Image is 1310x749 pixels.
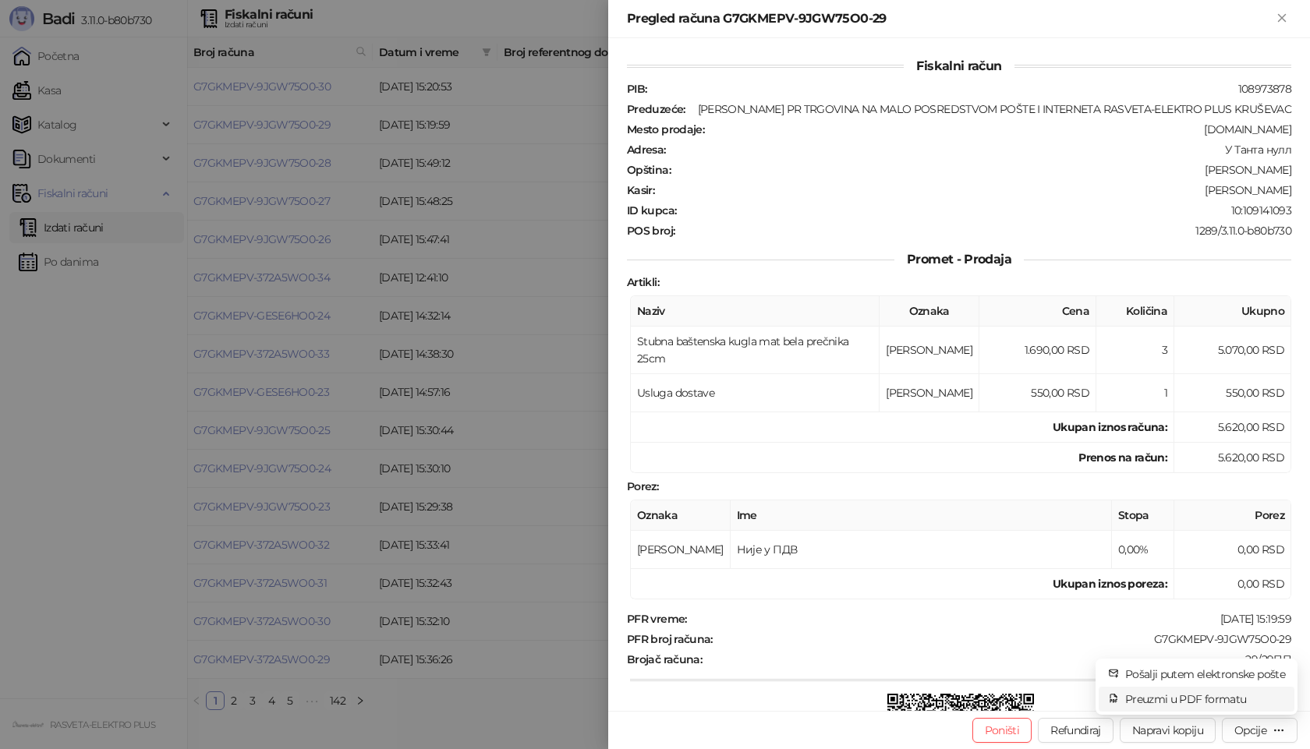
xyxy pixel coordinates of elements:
[689,612,1293,626] div: [DATE] 15:19:59
[731,500,1112,531] th: Ime
[1174,296,1291,327] th: Ukupno
[1112,500,1174,531] th: Stopa
[627,9,1273,28] div: Pregled računa G7GKMEPV-9JGW75O0-29
[880,374,979,412] td: [PERSON_NAME]
[627,143,666,157] strong: Adresa :
[1174,374,1291,412] td: 550,00 RSD
[631,374,880,412] td: Usluga dostave
[979,374,1096,412] td: 550,00 RSD
[1132,723,1203,737] span: Napravi kopiju
[667,143,1293,157] div: У Танта нулл
[1053,420,1167,434] strong: Ukupan iznos računa :
[627,203,676,217] strong: ID kupca :
[703,652,1293,666] div: 29/29ПП
[1125,691,1285,708] span: Preuzmi u PDF formatu
[648,82,1293,96] div: 108973878
[672,163,1293,177] div: [PERSON_NAME]
[1273,9,1291,28] button: Zatvori
[627,82,646,96] strong: PIB :
[627,612,687,626] strong: PFR vreme :
[706,122,1293,136] div: [DOMAIN_NAME]
[1234,723,1266,737] div: Opcije
[880,327,979,374] td: [PERSON_NAME]
[687,102,1293,116] div: [PERSON_NAME] PR TRGOVINA NA MALO POSREDSTVOM POŠTE I INTERNETA RASVETA-ELEKTRO PLUS KRUŠEVAC
[1096,327,1174,374] td: 3
[627,122,704,136] strong: Mesto prodaje :
[1038,718,1113,743] button: Refundiraj
[631,531,731,569] td: [PERSON_NAME]
[1174,531,1291,569] td: 0,00 RSD
[676,224,1293,238] div: 1289/3.11.0-b80b730
[1174,443,1291,473] td: 5.620,00 RSD
[627,183,654,197] strong: Kasir :
[627,163,671,177] strong: Opština :
[631,296,880,327] th: Naziv
[1053,577,1167,591] strong: Ukupan iznos poreza:
[627,632,713,646] strong: PFR broj računa :
[1096,374,1174,412] td: 1
[1174,412,1291,443] td: 5.620,00 RSD
[1096,296,1174,327] th: Količina
[714,632,1293,646] div: G7GKMEPV-9JGW75O0-29
[894,252,1024,267] span: Promet - Prodaja
[904,58,1014,73] span: Fiskalni račun
[627,275,659,289] strong: Artikli :
[656,183,1293,197] div: [PERSON_NAME]
[627,652,702,666] strong: Brojač računa :
[1174,327,1291,374] td: 5.070,00 RSD
[1078,450,1167,465] strong: Prenos na račun :
[1120,718,1216,743] button: Napravi kopiju
[627,479,658,493] strong: Porez :
[627,224,674,238] strong: POS broj :
[1112,531,1174,569] td: 0,00%
[880,296,979,327] th: Oznaka
[979,327,1096,374] td: 1.690,00 RSD
[1222,718,1298,743] button: Opcije
[972,718,1032,743] button: Poništi
[678,203,1293,217] div: 10:109141093
[979,296,1096,327] th: Cena
[631,500,731,531] th: Oznaka
[1174,569,1291,599] td: 0,00 RSD
[1125,666,1285,683] span: Pošalji putem elektronske pošte
[731,531,1112,569] td: Није у ПДВ
[1174,500,1291,531] th: Porez
[627,102,685,116] strong: Preduzeće :
[631,327,880,374] td: Stubna baštenska kugla mat bela prečnika 25cm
